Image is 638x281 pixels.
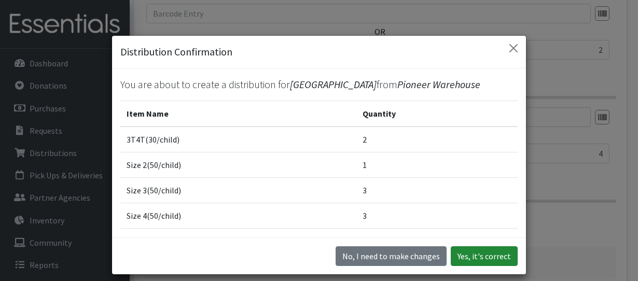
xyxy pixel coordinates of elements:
[356,203,518,229] td: 3
[290,78,377,91] span: [GEOGRAPHIC_DATA]
[356,101,518,127] th: Quantity
[451,246,518,266] button: Yes, it's correct
[336,246,447,266] button: No I need to make changes
[505,40,522,57] button: Close
[356,152,518,178] td: 1
[120,101,356,127] th: Item Name
[120,127,356,152] td: 3T4T(30/child)
[120,203,356,229] td: Size 4(50/child)
[356,229,518,254] td: 2
[356,127,518,152] td: 2
[356,178,518,203] td: 3
[397,78,480,91] span: Pioneer Warehouse
[120,152,356,178] td: Size 2(50/child)
[120,44,232,60] h5: Distribution Confirmation
[120,229,356,254] td: Size 5(50/child)
[120,77,518,92] p: You are about to create a distribution for from
[120,178,356,203] td: Size 3(50/child)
